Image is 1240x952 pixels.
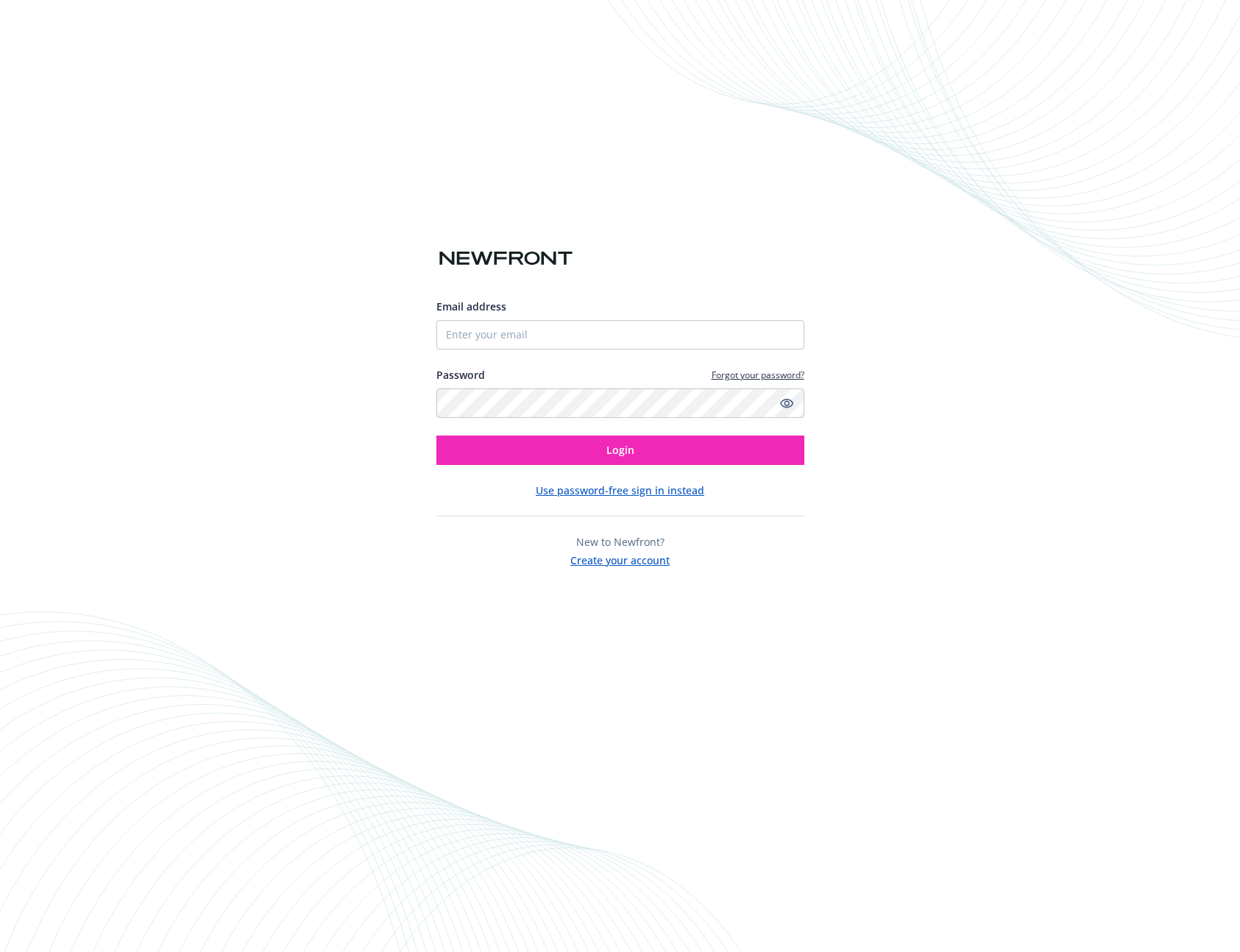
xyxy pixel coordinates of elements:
[436,367,485,383] label: Password
[436,388,804,418] input: Enter your password
[436,320,804,349] input: Enter your email
[436,246,575,271] img: Newfront logo
[712,369,804,381] a: Forgot your password?
[436,436,804,465] button: Login
[536,483,704,498] button: Use password-free sign in instead
[570,550,670,568] button: Create your account
[606,443,634,457] span: Login
[576,535,665,549] span: New to Newfront?
[436,299,506,313] span: Email address
[778,394,796,412] a: Show password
